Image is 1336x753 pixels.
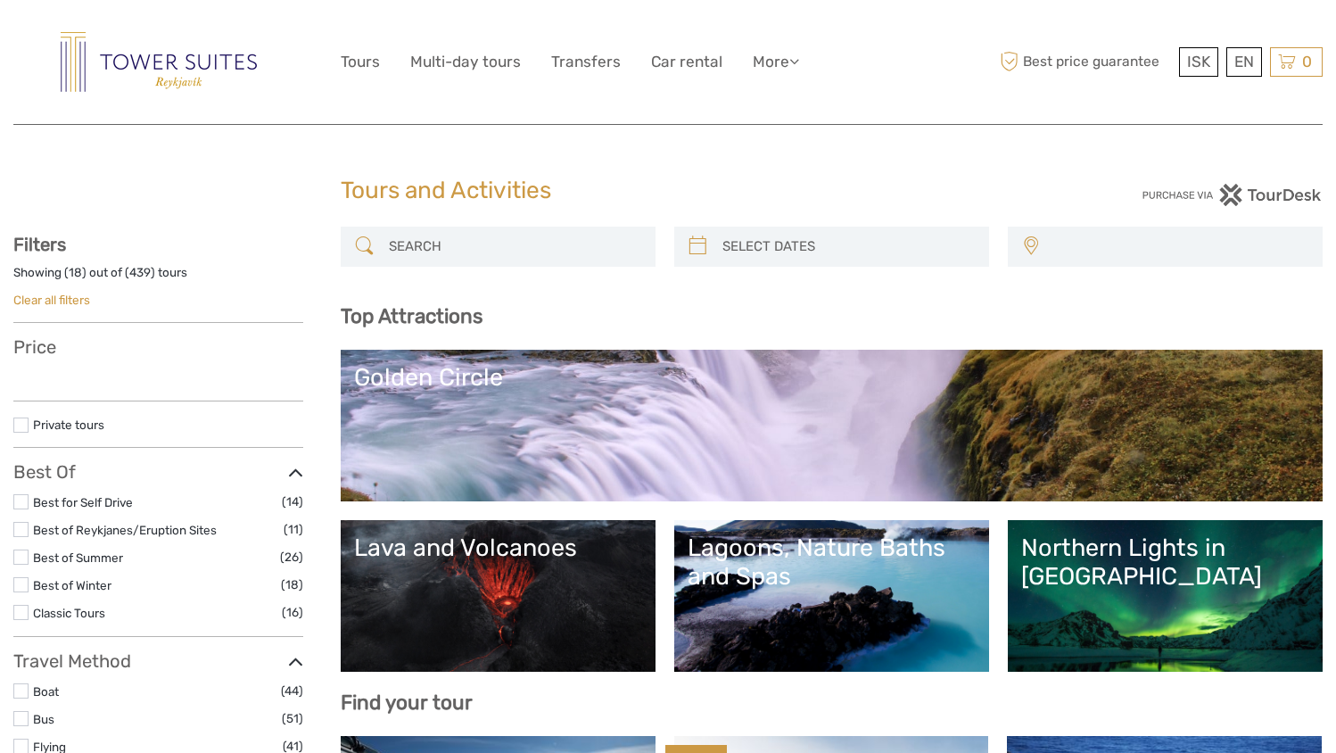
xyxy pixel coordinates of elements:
h3: Travel Method [13,650,303,672]
b: Find your tour [341,691,473,715]
a: Classic Tours [33,606,105,620]
b: Top Attractions [341,304,482,328]
span: (26) [280,547,303,567]
a: Multi-day tours [410,49,521,75]
input: SEARCH [382,231,647,262]
div: Lava and Volcanoes [354,534,642,562]
a: Best of Summer [33,550,123,565]
a: Best of Reykjanes/Eruption Sites [33,523,217,537]
h3: Price [13,336,303,358]
span: (51) [282,708,303,729]
a: Tours [341,49,380,75]
div: Lagoons, Nature Baths and Spas [688,534,976,592]
a: Boat [33,684,59,699]
label: 18 [69,264,82,281]
a: Best of Winter [33,578,111,592]
h3: Best Of [13,461,303,483]
span: (18) [281,575,303,595]
a: Lava and Volcanoes [354,534,642,658]
img: PurchaseViaTourDesk.png [1142,184,1323,206]
a: Car rental [651,49,722,75]
a: Best for Self Drive [33,495,133,509]
a: Lagoons, Nature Baths and Spas [688,534,976,658]
span: ISK [1187,53,1210,70]
a: Transfers [551,49,621,75]
span: (14) [282,492,303,512]
span: (11) [284,519,303,540]
div: Northern Lights in [GEOGRAPHIC_DATA] [1021,534,1309,592]
img: Reykjavik Residence [61,32,257,92]
div: Golden Circle [354,363,1309,392]
a: Northern Lights in [GEOGRAPHIC_DATA] [1021,534,1309,658]
span: 0 [1299,53,1315,70]
span: (44) [281,681,303,701]
a: More [753,49,799,75]
a: Golden Circle [354,363,1309,488]
h1: Tours and Activities [341,177,995,205]
span: Best price guarantee [995,47,1175,77]
input: SELECT DATES [715,231,980,262]
div: Showing ( ) out of ( ) tours [13,264,303,292]
label: 439 [129,264,151,281]
a: Clear all filters [13,293,90,307]
a: Bus [33,712,54,726]
a: Private tours [33,418,104,432]
div: EN [1226,47,1262,77]
strong: Filters [13,234,66,255]
span: (16) [282,602,303,623]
